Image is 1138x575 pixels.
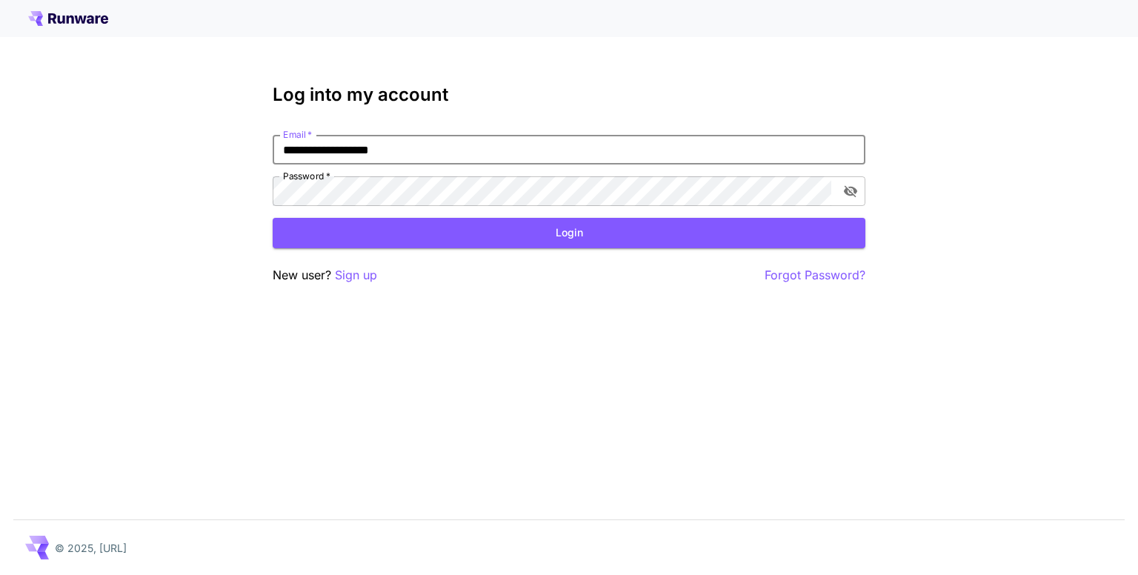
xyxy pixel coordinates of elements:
p: © 2025, [URL] [55,540,127,556]
button: toggle password visibility [837,178,864,205]
label: Password [283,170,330,182]
button: Forgot Password? [765,266,865,285]
button: Sign up [335,266,377,285]
p: New user? [273,266,377,285]
button: Login [273,218,865,248]
label: Email [283,128,312,141]
h3: Log into my account [273,84,865,105]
